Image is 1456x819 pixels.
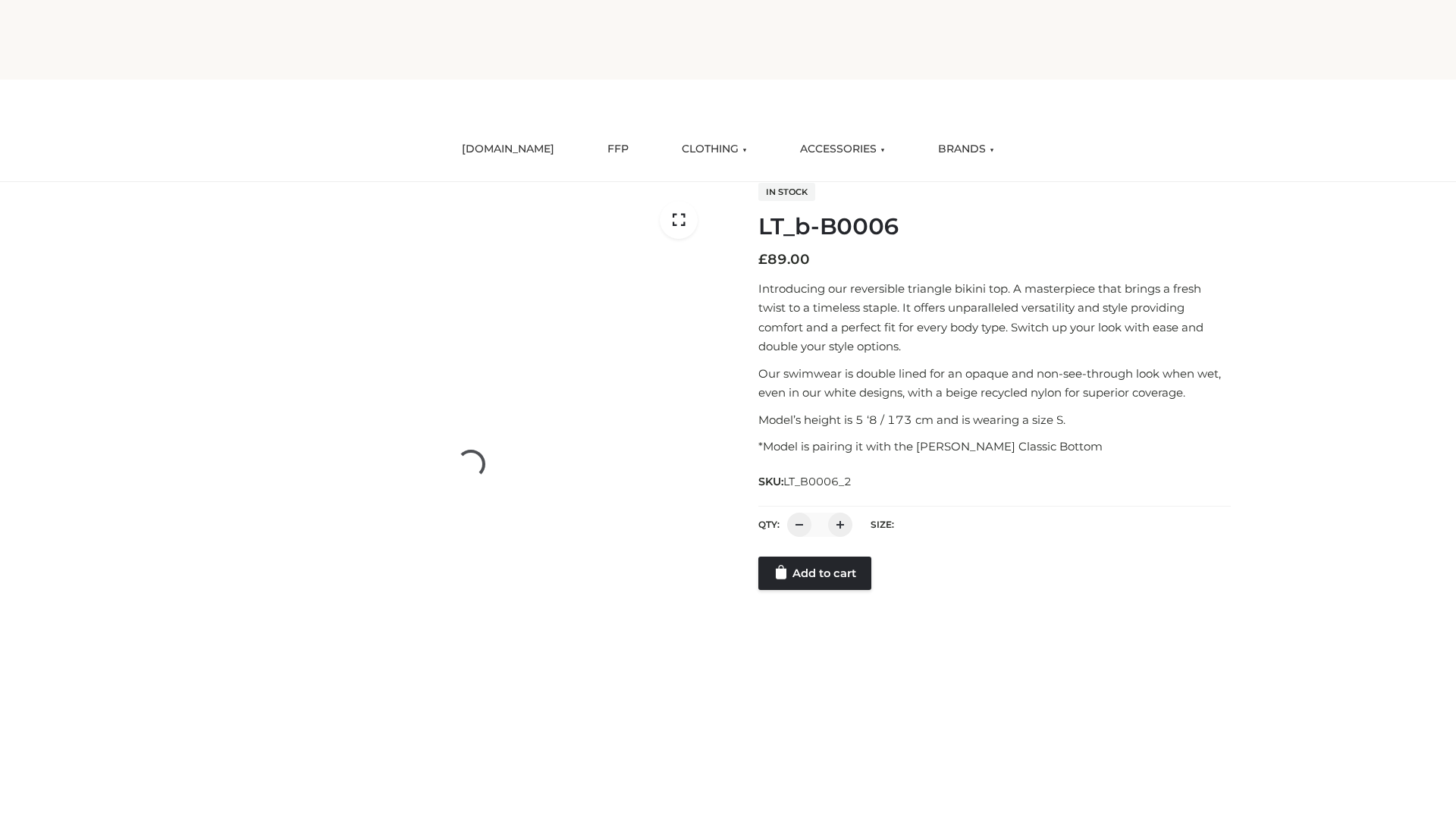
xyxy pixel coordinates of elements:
bdi: 89.00 [758,251,810,268]
label: QTY: [758,519,780,530]
a: Add to cart [758,557,871,590]
p: Model’s height is 5 ‘8 / 173 cm and is wearing a size S. [758,410,1231,430]
p: Our swimwear is double lined for an opaque and non-see-through look when wet, even in our white d... [758,364,1231,403]
span: In stock [758,183,815,201]
span: £ [758,251,767,268]
h1: LT_b-B0006 [758,213,1231,240]
label: Size: [871,519,894,530]
span: SKU: [758,472,853,491]
a: FFP [596,133,640,166]
span: LT_B0006_2 [783,475,852,488]
a: BRANDS [927,133,1006,166]
a: [DOMAIN_NAME] [450,133,566,166]
p: Introducing our reversible triangle bikini top. A masterpiece that brings a fresh twist to a time... [758,279,1231,356]
a: ACCESSORIES [789,133,896,166]
a: CLOTHING [670,133,758,166]
p: *Model is pairing it with the [PERSON_NAME] Classic Bottom [758,437,1231,457]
